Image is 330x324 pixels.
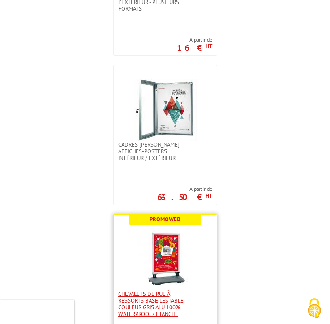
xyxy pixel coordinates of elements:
[118,290,184,317] span: Chevalets de rue à ressorts base lestable couleur Gris Alu 100% waterproof/ étanche
[303,297,326,320] img: Cookies (fenêtre modale)
[206,192,212,199] sup: HT
[150,215,180,223] b: Promoweb
[299,294,330,324] button: Cookies (fenêtre modale)
[157,185,212,193] span: A partir de
[177,45,212,50] p: 16 €
[114,141,217,161] a: Cadres [PERSON_NAME] affiches-posters intérieur / extérieur
[134,79,197,141] img: Cadres vitrines affiches-posters intérieur / extérieur
[118,141,184,161] span: Cadres [PERSON_NAME] affiches-posters intérieur / extérieur
[114,290,217,317] a: Chevalets de rue à ressorts base lestable couleur Gris Alu 100% waterproof/ étanche
[134,228,197,290] img: Chevalets de rue à ressorts base lestable couleur Gris Alu 100% waterproof/ étanche
[206,42,212,50] sup: HT
[177,36,212,43] span: A partir de
[157,194,212,200] p: 63.50 €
